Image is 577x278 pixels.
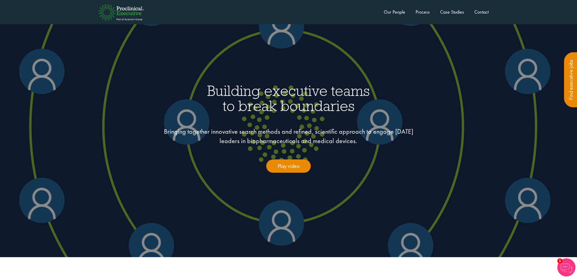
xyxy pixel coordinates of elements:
a: Contact [474,9,489,15]
a: Play video [266,159,311,173]
img: Chatbot [557,258,575,276]
a: Our People [384,9,405,15]
p: Bringing together innovative search methods and refined, scientific approach to engage [DATE] lea... [154,127,423,146]
a: Case Studies [440,9,464,15]
h1: Building executive teams to break boundaries [64,83,513,113]
a: Process [416,9,430,15]
span: 1 [557,258,562,263]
